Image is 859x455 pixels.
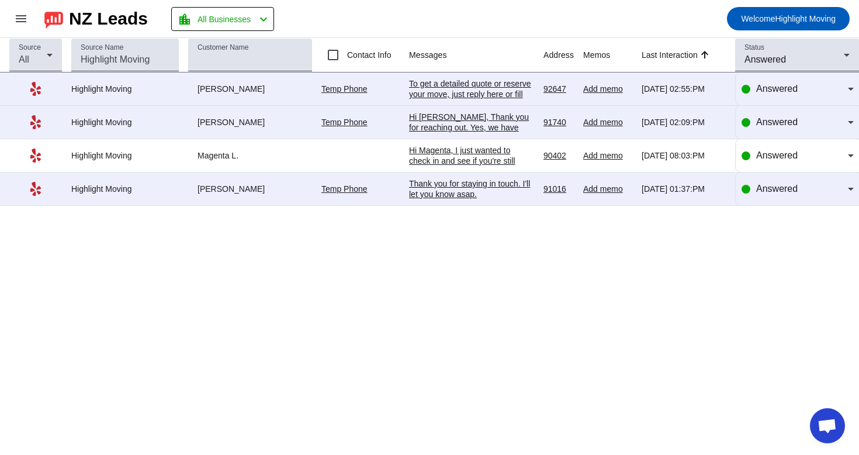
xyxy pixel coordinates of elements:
div: NZ Leads [69,11,148,27]
span: Highlight Moving [741,11,836,27]
div: 91016 [543,184,574,194]
div: [PERSON_NAME] [188,117,312,127]
mat-label: Source [19,44,41,51]
mat-icon: menu [14,12,28,26]
div: [PERSON_NAME] [188,184,312,194]
div: 92647 [543,84,574,94]
th: Memos [583,38,642,73]
mat-icon: Yelp [29,149,43,163]
div: [DATE] 01:37:PM [642,184,726,194]
span: Answered [756,184,798,194]
mat-label: Status [744,44,764,51]
mat-icon: Yelp [29,182,43,196]
mat-label: Source Name [81,44,123,51]
div: [DATE] 08:03:PM [642,150,726,161]
div: Add memo [583,84,632,94]
div: Add memo [583,117,632,127]
div: Hi [PERSON_NAME], Thank you for reaching out. Yes, we have available spots for [DATE]. Would you ... [409,112,534,154]
div: 91740 [543,117,574,127]
span: Answered [744,54,786,64]
a: Open chat [810,408,845,443]
mat-icon: Yelp [29,115,43,129]
span: Welcome [741,14,775,23]
div: [PERSON_NAME] [188,84,312,94]
th: Address [543,38,583,73]
mat-icon: chevron_left [257,12,271,26]
th: Messages [409,38,543,73]
div: [DATE] 02:09:PM [642,117,726,127]
span: All [19,54,29,64]
a: Temp Phone [321,84,368,94]
span: Answered [756,84,798,94]
div: 90402 [543,150,574,161]
div: Thank you for staying in touch. I'll let you know asap. [409,178,534,199]
mat-icon: Yelp [29,82,43,96]
div: Add memo [583,150,632,161]
mat-icon: location_city [178,12,192,26]
div: Last Interaction [642,49,698,61]
button: All Businesses [171,7,274,31]
div: Add memo [583,184,632,194]
input: Highlight Moving [81,53,169,67]
div: Magenta L. [188,150,312,161]
div: Highlight Moving [71,150,179,161]
mat-label: Customer Name [198,44,248,51]
div: Hi Magenta, I just wanted to check in and see if you're still considering the moving services. I ... [409,145,534,271]
span: Answered [756,150,798,160]
div: [DATE] 02:55:PM [642,84,726,94]
a: Temp Phone [321,118,368,127]
div: Highlight Moving [71,117,179,127]
div: Highlight Moving [71,84,179,94]
a: Temp Phone [321,184,368,194]
label: Contact Info [345,49,392,61]
div: Highlight Moving [71,184,179,194]
span: All Businesses [198,11,251,27]
button: WelcomeHighlight Moving [727,7,850,30]
span: Answered [756,117,798,127]
img: logo [44,9,63,29]
div: To get a detailed quote or reserve your move, just reply here or fill out this quick booking form... [409,78,534,142]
